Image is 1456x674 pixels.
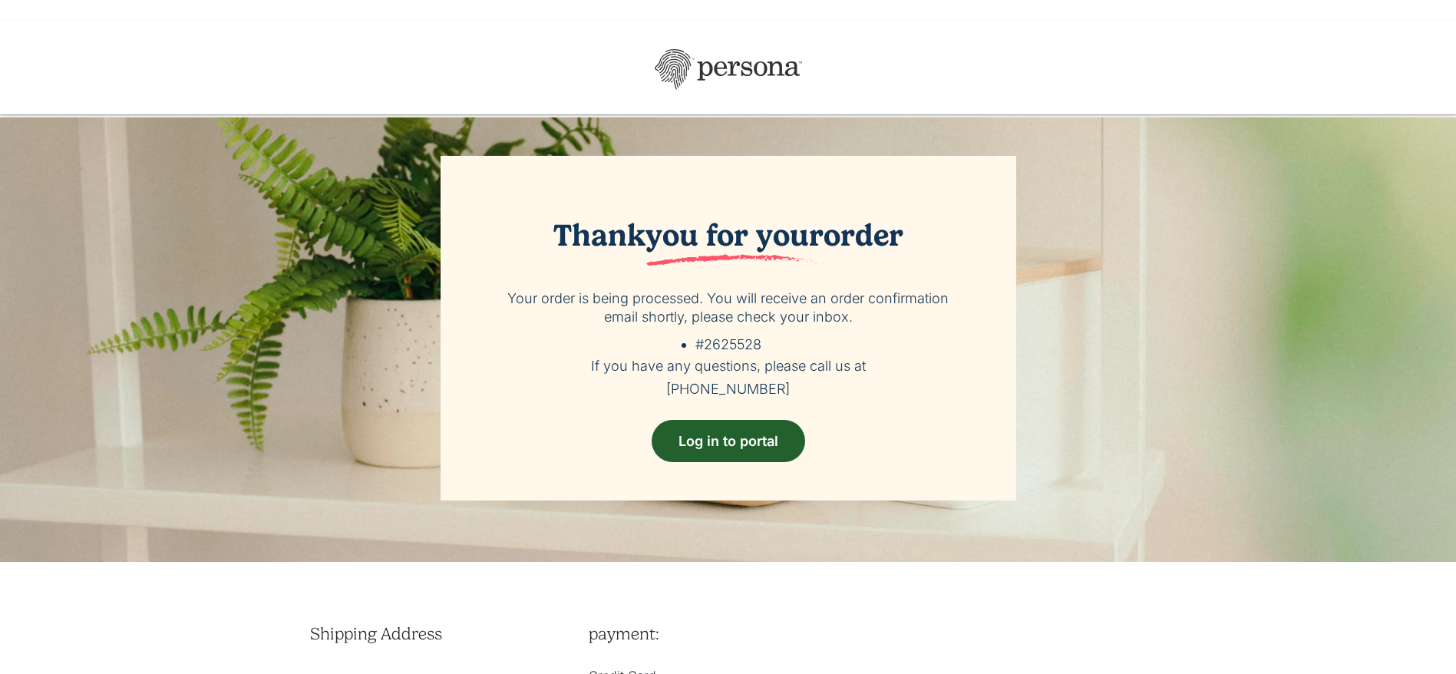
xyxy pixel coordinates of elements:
[645,217,824,266] span: you for your
[589,623,867,643] h6: payment:
[494,289,962,326] p: Your order is being processed. You will receive an order confirmation email shortly, please check...
[310,623,589,643] h6: Shipping Address
[695,336,761,352] span: #2625528
[494,217,962,266] h2: Thank order
[652,420,805,462] a: Log in to portal
[494,355,962,401] h5: If you have any questions, please call us at [PHONE_NUMBER]
[632,49,824,90] img: Persona nutrition logo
